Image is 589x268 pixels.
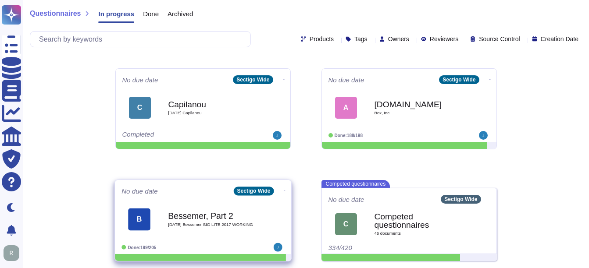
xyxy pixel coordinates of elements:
[541,36,578,42] span: Creation Date
[128,208,150,230] div: B
[168,11,193,17] span: Archived
[273,131,282,140] img: user
[375,100,462,109] b: [DOMAIN_NAME]
[30,10,81,17] span: Questionnaires
[129,97,151,119] div: C
[354,36,368,42] span: Tags
[233,187,274,195] div: Sectigo Wide
[479,36,520,42] span: Source Control
[430,36,458,42] span: Reviewers
[375,231,462,236] span: 46 document s
[375,111,462,115] span: Box, Inc
[168,111,256,115] span: [DATE] Capilanou
[328,77,364,83] span: No due date
[168,100,256,109] b: Capilanou
[335,97,357,119] div: A
[335,213,357,235] div: C
[375,212,462,229] b: Competed questionnaires
[35,32,250,47] input: Search by keywords
[441,195,481,204] div: Sectigo Wide
[233,75,273,84] div: Sectigo Wide
[388,36,409,42] span: Owners
[168,212,257,220] b: Bessemer, Part 2
[128,245,156,250] span: Done: 199/205
[143,11,159,17] span: Done
[328,244,352,251] span: 334/420
[98,11,134,17] span: In progress
[2,243,25,263] button: user
[122,77,158,83] span: No due date
[273,243,282,252] img: user
[310,36,334,42] span: Products
[479,131,488,140] img: user
[4,245,19,261] img: user
[168,222,257,227] span: [DATE] Bessemer SIG LITE 2017 WORKING
[335,133,363,138] span: Done: 188/198
[321,180,390,188] span: Competed questionnaires
[121,188,158,194] span: No due date
[328,196,364,203] span: No due date
[122,131,230,140] div: Completed
[439,75,479,84] div: Sectigo Wide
